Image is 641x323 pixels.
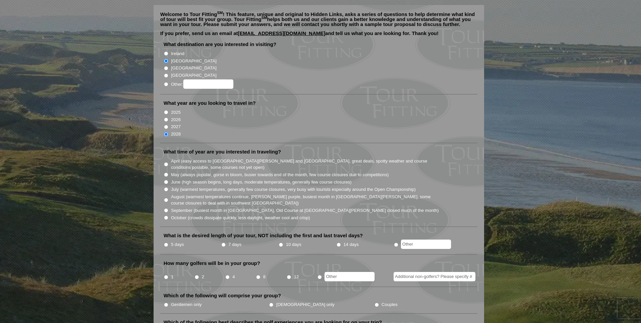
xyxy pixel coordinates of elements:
[164,260,260,267] label: How many golfers will be in your group?
[171,131,181,137] label: 2028
[171,79,233,89] label: Other:
[228,241,241,248] label: 7 days
[171,186,416,193] label: July (warmest temperatures, generally few course closures, very busy with tourists especially aro...
[401,240,451,249] input: Other
[160,31,477,41] p: If you prefer, send us an email at and tell us what you are looking for. Thank you!
[171,50,184,57] label: Ireland
[164,292,281,299] label: Which of the following will comprise your group?
[183,79,233,89] input: Other:
[164,100,256,106] label: What year are you looking to travel in?
[171,109,181,116] label: 2025
[261,16,267,20] sup: SM
[344,241,359,248] label: 14 days
[276,301,335,308] label: [DEMOGRAPHIC_DATA] only
[171,116,181,123] label: 2026
[232,274,235,280] label: 4
[160,12,477,27] p: Welcome to Tour Fitting ! This feature, unique and original to Hidden Links, asks a series of que...
[394,272,475,281] input: Additional non-golfers? Please specify #
[171,72,216,79] label: [GEOGRAPHIC_DATA]
[238,30,326,36] a: [EMAIL_ADDRESS][DOMAIN_NAME]
[325,272,375,281] input: Other
[164,41,276,48] label: What destination are you interested in visiting?
[171,65,216,71] label: [GEOGRAPHIC_DATA]
[263,274,265,280] label: 8
[202,274,204,280] label: 2
[171,301,202,308] label: Gentlemen only
[171,123,181,130] label: 2027
[171,215,310,221] label: October (crowds dissipate quickly, less daylight, weather cool and crisp)
[171,207,439,214] label: September (busiest month in [GEOGRAPHIC_DATA], Old Course at [GEOGRAPHIC_DATA][PERSON_NAME] close...
[164,148,281,155] label: What time of year are you interested in traveling?
[294,274,299,280] label: 12
[171,179,352,186] label: June (high season begins, long days, moderate temperatures, generally few course closures)
[382,301,398,308] label: Couples
[286,241,301,248] label: 10 days
[171,58,216,64] label: [GEOGRAPHIC_DATA]
[217,11,223,15] sup: SM
[171,274,173,280] label: 1
[171,194,439,207] label: August (warmest temperatures continue, [PERSON_NAME] purple, busiest month in [GEOGRAPHIC_DATA][P...
[164,232,363,239] label: What is the desired length of your tour, NOT including the first and last travel days?
[171,241,184,248] label: 5 days
[171,158,439,171] label: April (easy access to [GEOGRAPHIC_DATA][PERSON_NAME] and [GEOGRAPHIC_DATA], great deals, spotty w...
[171,172,389,178] label: May (always popular, gorse in bloom, busier towards end of the month, few course closures due to ...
